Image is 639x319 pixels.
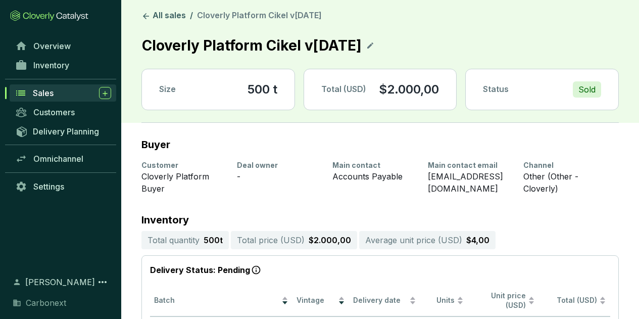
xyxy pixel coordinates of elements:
[10,104,116,121] a: Customers
[197,10,322,20] span: Cloverly Platform Cikel v[DATE]
[523,170,607,195] div: Other (Other - Cloverly)
[10,123,116,140] a: Delivery Planning
[237,160,320,170] div: Deal owner
[141,170,225,195] div: Cloverly Platform Buyer
[483,84,509,95] p: Status
[150,264,610,277] p: Delivery Status: Pending
[292,285,350,317] th: Vintage
[523,160,607,170] div: Channel
[10,178,116,195] a: Settings
[25,276,95,288] span: [PERSON_NAME]
[10,37,116,55] a: Overview
[332,170,416,183] div: Accounts Payable
[248,81,277,98] section: 500 t
[26,297,66,309] span: Carbonext
[309,234,351,246] p: $2.000,00
[237,234,305,246] p: Total price ( USD )
[141,215,619,225] p: Inventory
[33,126,99,136] span: Delivery Planning
[141,34,362,57] p: Cloverly Platform Cikel v[DATE]
[420,285,468,317] th: Units
[237,170,320,183] div: -
[159,84,176,95] p: Size
[10,150,116,167] a: Omnichannel
[33,88,54,98] span: Sales
[365,234,462,246] p: Average unit price ( USD )
[148,234,200,246] p: Total quantity
[321,84,366,94] span: Total (USD)
[33,154,83,164] span: Omnichannel
[141,139,170,150] h2: Buyer
[190,10,193,22] li: /
[424,296,455,305] span: Units
[297,296,336,305] span: Vintage
[10,84,116,102] a: Sales
[150,285,292,317] th: Batch
[33,60,69,70] span: Inventory
[204,234,223,246] p: 500 t
[332,160,416,170] div: Main contact
[491,291,526,309] span: Unit price (USD)
[349,285,420,317] th: Delivery date
[33,181,64,192] span: Settings
[154,296,279,305] span: Batch
[10,57,116,74] a: Inventory
[139,10,188,22] a: All sales
[379,81,439,98] p: $2.000,00
[428,160,511,170] div: Main contact email
[33,41,71,51] span: Overview
[141,160,225,170] div: Customer
[428,170,511,195] div: [EMAIL_ADDRESS][DOMAIN_NAME]
[466,234,489,246] p: $4,00
[353,296,407,305] span: Delivery date
[557,296,597,304] span: Total (USD)
[33,107,75,117] span: Customers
